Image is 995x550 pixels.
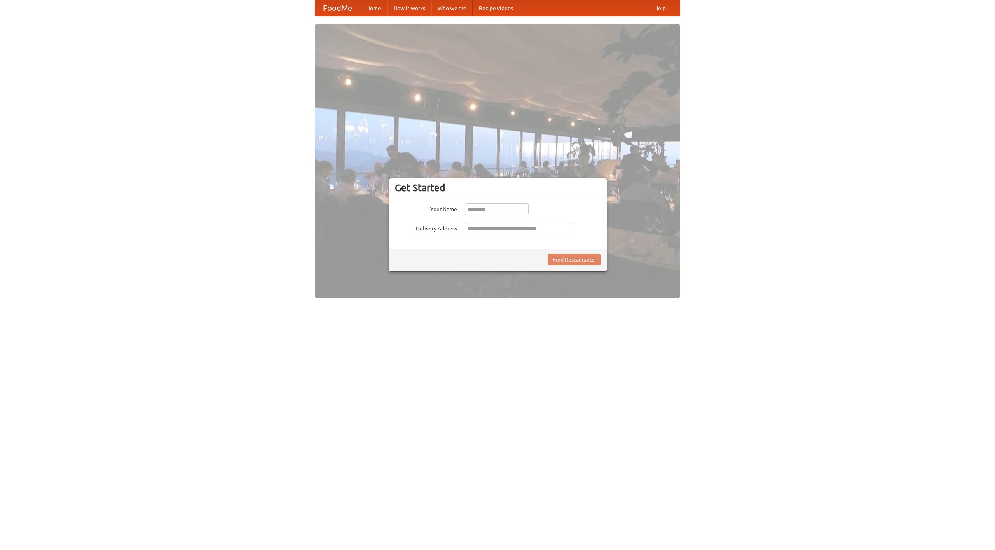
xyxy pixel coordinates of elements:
a: FoodMe [315,0,360,16]
label: Your Name [395,203,457,213]
a: Recipe videos [473,0,519,16]
button: Find Restaurants! [548,254,601,265]
h3: Get Started [395,182,601,194]
a: Home [360,0,387,16]
a: Help [648,0,672,16]
a: Who we are [431,0,473,16]
label: Delivery Address [395,223,457,232]
a: How it works [387,0,431,16]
